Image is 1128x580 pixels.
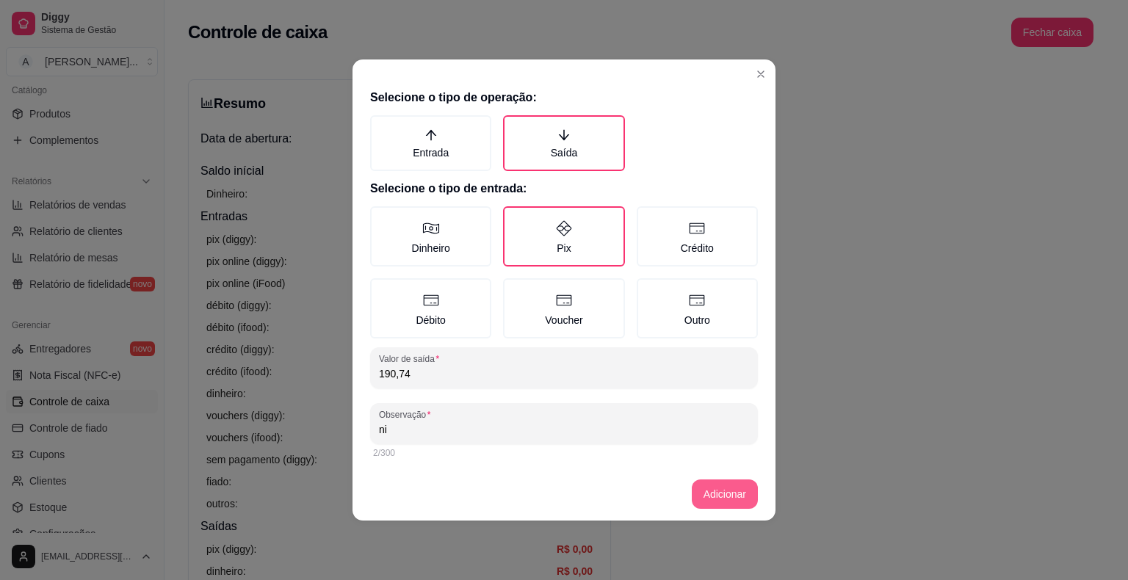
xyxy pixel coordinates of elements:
[370,89,758,106] h2: Selecione o tipo de operação:
[637,278,758,338] label: Outro
[503,206,624,267] label: Pix
[379,352,444,365] label: Valor de saída
[379,366,749,381] input: Valor de saída
[557,128,571,142] span: arrow-down
[370,115,491,171] label: Entrada
[503,115,624,171] label: Saída
[373,447,755,459] div: 2/300
[749,62,773,86] button: Close
[692,479,758,509] button: Adicionar
[370,278,491,338] label: Débito
[379,408,435,421] label: Observação
[637,206,758,267] label: Crédito
[503,278,624,338] label: Voucher
[370,180,758,197] h2: Selecione o tipo de entrada:
[424,128,438,142] span: arrow-up
[370,206,491,267] label: Dinheiro
[379,422,749,437] input: Observação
